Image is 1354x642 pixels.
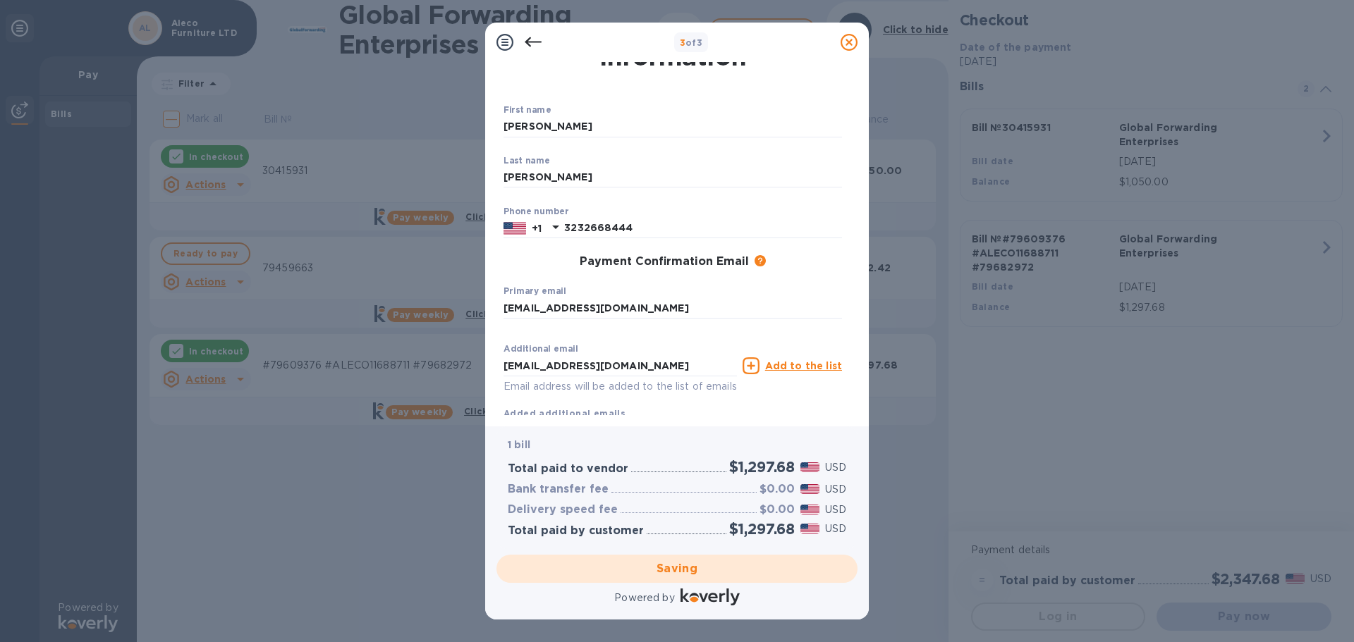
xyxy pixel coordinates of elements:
h1: Payment Contact Information [504,12,842,71]
img: USD [800,462,819,472]
p: USD [825,502,846,517]
h3: Total paid to vendor [508,462,628,476]
p: USD [825,521,846,536]
h3: $0.00 [760,483,795,496]
img: USD [800,505,819,514]
p: Email address will be added to the list of emails [504,378,737,395]
h3: Bank transfer fee [508,483,609,496]
input: Enter your first name [504,116,842,137]
label: Phone number [504,207,568,216]
b: 1 bill [508,439,530,450]
p: USD [825,460,846,475]
label: First name [504,106,551,115]
img: Logo [681,588,740,605]
input: Enter your phone number [564,218,842,239]
h3: $0.00 [760,503,795,517]
b: of 3 [680,37,703,48]
input: Enter your last name [504,167,842,188]
h3: Delivery speed fee [508,503,618,517]
img: USD [800,524,819,533]
h3: Payment Confirmation Email [580,255,749,268]
u: Add to the list [765,360,842,371]
h2: $1,297.68 [729,520,795,538]
b: Added additional emails [504,408,626,419]
p: USD [825,482,846,497]
label: Primary email [504,288,566,296]
img: USD [800,484,819,494]
h2: $1,297.68 [729,458,795,476]
span: 3 [680,37,685,48]
img: US [504,221,526,236]
label: Additional email [504,345,578,354]
p: Powered by [614,591,674,605]
label: Last name [504,156,550,165]
p: +1 [532,221,542,235]
h3: Total paid by customer [508,524,644,538]
input: Enter your primary email [504,297,842,319]
input: Enter additional email [504,355,737,376]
